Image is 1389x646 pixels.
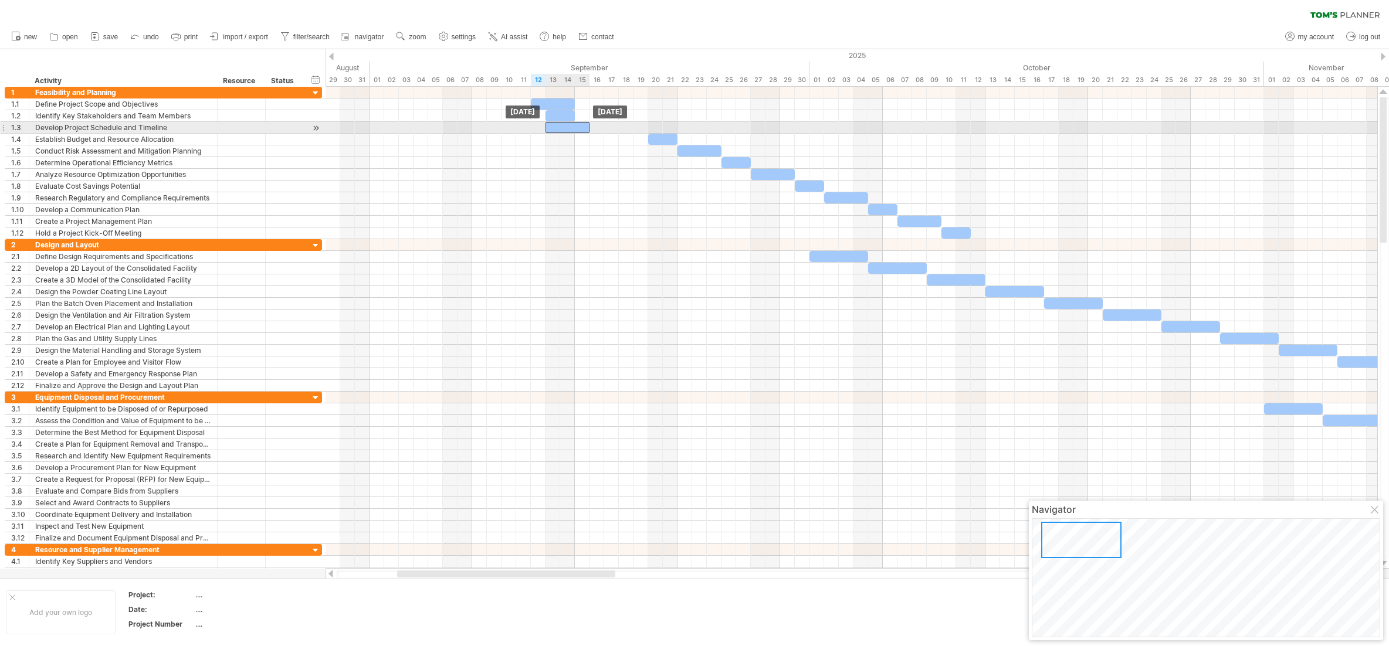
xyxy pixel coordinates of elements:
div: .... [195,619,294,629]
div: Saturday, 13 September 2025 [546,74,560,86]
span: new [24,33,37,41]
div: Sunday, 2 November 2025 [1279,74,1293,86]
div: Hold a Project Kick-Off Meeting [35,227,211,239]
div: Project Number [128,619,193,629]
div: 2.7 [11,321,29,332]
div: Saturday, 8 November 2025 [1367,74,1381,86]
div: 1.3 [11,122,29,133]
div: Navigator [1032,504,1380,515]
span: open [62,33,78,41]
div: Finalize and Document Equipment Disposal and Procurement Activities [35,532,211,543]
div: Design the Material Handling and Storage System [35,345,211,356]
a: filter/search [277,29,333,45]
div: Tuesday, 9 September 2025 [487,74,502,86]
div: Evaluate Cost Savings Potential [35,181,211,192]
div: Friday, 10 October 2025 [941,74,956,86]
div: Sunday, 12 October 2025 [971,74,985,86]
div: Friday, 19 September 2025 [633,74,648,86]
div: 2.9 [11,345,29,356]
div: Friday, 17 October 2025 [1044,74,1059,86]
div: Develop a 2D Layout of the Consolidated Facility [35,263,211,274]
div: 3.6 [11,462,29,473]
span: import / export [223,33,268,41]
div: 2 [11,239,29,250]
div: Identify Key Suppliers and Vendors [35,556,211,567]
div: [DATE] [593,106,627,118]
div: Sunday, 14 September 2025 [560,74,575,86]
div: Conduct Risk Assessment and Mitigation Planning [35,145,211,157]
div: Create a 3D Model of the Consolidated Facility [35,274,211,285]
div: Define Project Scope and Objectives [35,98,211,110]
div: Identify Key Stakeholders and Team Members [35,110,211,121]
div: 2.2 [11,263,29,274]
div: Define Design Requirements and Specifications [35,251,211,262]
div: Saturday, 6 September 2025 [443,74,458,86]
div: 3.3 [11,427,29,438]
div: Wednesday, 3 September 2025 [399,74,414,86]
div: Sunday, 19 October 2025 [1073,74,1088,86]
div: 1.5 [11,145,29,157]
div: Saturday, 25 October 2025 [1161,74,1176,86]
div: Add your own logo [6,590,116,634]
span: my account [1298,33,1334,41]
div: Develop a Safety and Emergency Response Plan [35,368,211,379]
div: 1 [11,87,29,98]
div: Project: [128,590,193,600]
div: Friday, 24 October 2025 [1147,74,1161,86]
div: Wednesday, 8 October 2025 [912,74,927,86]
a: import / export [207,29,272,45]
div: Design and Layout [35,239,211,250]
div: 1.1 [11,98,29,110]
div: Plan the Gas and Utility Supply Lines [35,333,211,344]
div: 4 [11,544,29,555]
div: Create a Request for Proposal (RFP) for New Equipment [35,474,211,485]
div: 3 [11,392,29,403]
div: Sunday, 28 September 2025 [765,74,780,86]
div: Saturday, 4 October 2025 [853,74,868,86]
div: Thursday, 9 October 2025 [927,74,941,86]
a: navigator [339,29,387,45]
a: new [8,29,40,45]
div: 2.3 [11,274,29,285]
div: 3.5 [11,450,29,461]
div: Monday, 3 November 2025 [1293,74,1308,86]
span: AI assist [501,33,527,41]
div: 3.11 [11,521,29,532]
div: Determine Operational Efficiency Metrics [35,157,211,168]
div: 1.7 [11,169,29,180]
div: 1.8 [11,181,29,192]
div: 1.4 [11,134,29,145]
div: Date: [128,604,193,614]
div: Thursday, 11 September 2025 [516,74,531,86]
span: print [184,33,198,41]
div: 1.9 [11,192,29,203]
div: Friday, 31 October 2025 [1249,74,1264,86]
span: navigator [355,33,384,41]
div: Thursday, 6 November 2025 [1337,74,1352,86]
span: undo [143,33,159,41]
a: help [537,29,570,45]
div: Monday, 20 October 2025 [1088,74,1103,86]
div: Tuesday, 2 September 2025 [384,74,399,86]
div: 2.8 [11,333,29,344]
div: .... [195,590,294,600]
div: Sunday, 26 October 2025 [1176,74,1191,86]
div: 2.10 [11,356,29,368]
div: Resource and Supplier Management [35,544,211,555]
div: Friday, 12 September 2025 [531,74,546,86]
div: Thursday, 18 September 2025 [619,74,633,86]
div: Saturday, 11 October 2025 [956,74,971,86]
div: Research and Identify New Equipment Requirements [35,450,211,461]
div: Identify Equipment to be Disposed of or Repurposed [35,403,211,414]
div: 4.2 [11,567,29,579]
div: Sunday, 21 September 2025 [663,74,677,86]
div: Saturday, 1 November 2025 [1264,74,1279,86]
div: Create a Plan for Employee and Visitor Flow [35,356,211,368]
div: 2.5 [11,298,29,309]
div: Wednesday, 1 October 2025 [809,74,824,86]
div: Wednesday, 24 September 2025 [707,74,721,86]
div: Wednesday, 15 October 2025 [1015,74,1029,86]
div: Establish Budget and Resource Allocation [35,134,211,145]
div: Tuesday, 23 September 2025 [692,74,707,86]
div: Thursday, 30 October 2025 [1235,74,1249,86]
